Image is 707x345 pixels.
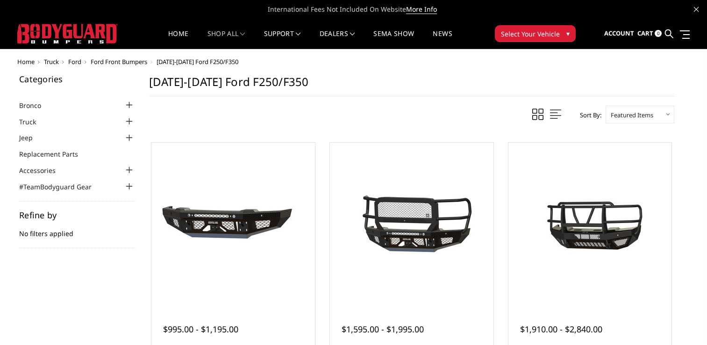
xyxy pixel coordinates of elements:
span: Select Your Vehicle [501,29,560,39]
a: Account [604,21,634,46]
img: BODYGUARD BUMPERS [17,24,118,43]
a: #TeamBodyguard Gear [19,182,103,192]
span: [DATE]-[DATE] Ford F250/F350 [157,57,238,66]
a: 2023-2025 Ford F250-350 - T2 Series - Extreme Front Bumper (receiver or winch) 2023-2025 Ford F25... [511,145,670,304]
img: 2023-2025 Ford F250-350 - FT Series - Base Front Bumper [158,189,308,259]
a: 2023-2025 Ford F250-350 - FT Series - Extreme Front Bumper 2023-2025 Ford F250-350 - FT Series - ... [332,145,491,304]
a: Dealers [320,30,355,49]
a: Bronco [19,101,53,110]
a: shop all [207,30,245,49]
h1: [DATE]-[DATE] Ford F250/F350 [149,75,674,96]
a: Home [17,57,35,66]
button: Select Your Vehicle [495,25,576,42]
a: More Info [406,5,437,14]
h5: Categories [19,75,135,83]
h5: Refine by [19,211,135,219]
a: Ford Front Bumpers [91,57,147,66]
a: Cart 0 [637,21,662,46]
span: Cart [637,29,653,37]
span: $1,910.00 - $2,840.00 [520,323,602,335]
span: Account [604,29,634,37]
a: Truck [19,117,48,127]
a: Accessories [19,165,67,175]
a: SEMA Show [373,30,414,49]
span: $1,595.00 - $1,995.00 [342,323,424,335]
a: Support [264,30,301,49]
img: 2023-2025 Ford F250-350 - T2 Series - Extreme Front Bumper (receiver or winch) [515,182,664,266]
a: 2023-2025 Ford F250-350 - FT Series - Base Front Bumper [154,145,313,304]
span: 0 [655,30,662,37]
a: Ford [68,57,81,66]
span: $995.00 - $1,195.00 [163,323,238,335]
a: Jeep [19,133,44,143]
a: Truck [44,57,59,66]
a: Replacement Parts [19,149,90,159]
a: Home [168,30,188,49]
label: Sort By: [575,108,601,122]
a: News [433,30,452,49]
div: No filters applied [19,211,135,248]
span: ▾ [566,29,570,38]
